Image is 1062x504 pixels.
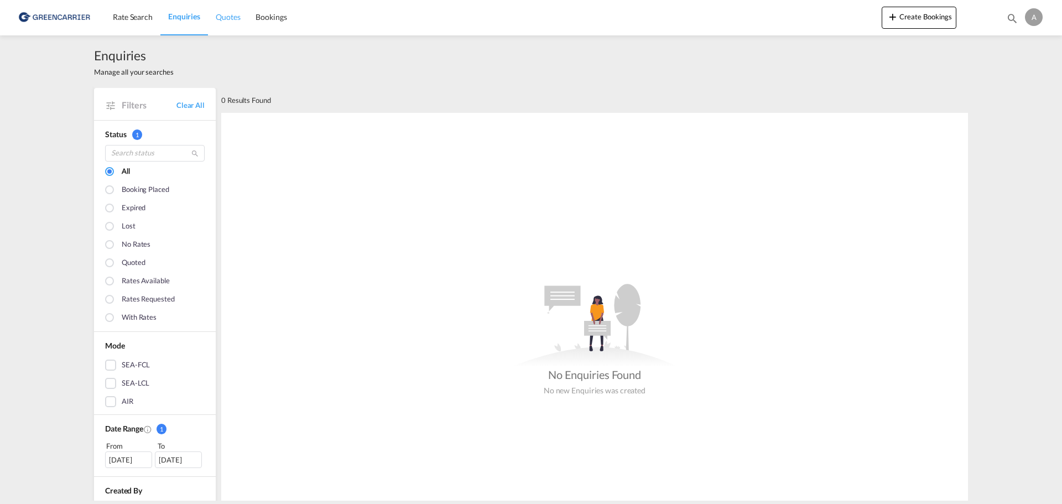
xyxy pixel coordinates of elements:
[122,312,157,324] div: With rates
[1006,12,1018,29] div: icon-magnify
[105,486,142,495] span: Created By
[105,424,143,433] span: Date Range
[1025,8,1043,26] div: A
[122,239,150,251] div: No rates
[122,257,145,269] div: Quoted
[122,99,176,111] span: Filters
[105,451,152,468] div: [DATE]
[548,367,641,382] div: No Enquiries Found
[157,440,205,451] div: To
[122,184,169,196] div: Booking placed
[105,396,205,407] md-checkbox: AIR
[122,294,175,306] div: Rates Requested
[94,46,174,64] span: Enquiries
[105,360,205,371] md-checkbox: SEA-FCL
[886,10,899,23] md-icon: icon-plus 400-fg
[512,284,678,367] md-icon: assets/icons/custom/empty_quotes.svg
[1006,12,1018,24] md-icon: icon-magnify
[122,276,170,288] div: Rates available
[168,12,200,21] span: Enquiries
[544,382,645,396] div: No new Enquiries was created
[17,5,91,30] img: b0b18ec08afe11efb1d4932555f5f09d.png
[122,360,150,371] div: SEA-FCL
[122,378,149,389] div: SEA-LCL
[132,129,142,140] span: 1
[157,424,166,434] span: 1
[105,145,205,162] input: Search status
[105,378,205,389] md-checkbox: SEA-LCL
[122,221,136,233] div: Lost
[105,440,154,451] div: From
[882,7,956,29] button: icon-plus 400-fgCreate Bookings
[221,88,271,112] div: 0 Results Found
[143,425,152,434] md-icon: Created On
[105,341,125,350] span: Mode
[155,451,202,468] div: [DATE]
[256,12,287,22] span: Bookings
[216,12,240,22] span: Quotes
[122,166,130,178] div: All
[176,100,205,110] a: Clear All
[122,202,145,215] div: Expired
[105,129,126,139] span: Status
[191,149,199,158] md-icon: icon-magnify
[113,12,153,22] span: Rate Search
[105,440,205,468] span: From To [DATE][DATE]
[122,396,133,407] div: AIR
[94,67,174,77] span: Manage all your searches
